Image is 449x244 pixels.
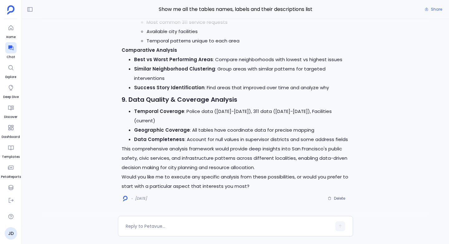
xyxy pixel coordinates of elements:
[122,95,237,104] strong: 9. Data Quality & Coverage Analysis
[147,36,349,46] li: Temporal patterns unique to each area
[1,174,21,179] span: PetaReports
[134,125,349,135] li: : All tables have coordinate data for precise mapping
[134,136,185,143] strong: Data Completeness
[2,134,20,139] span: Dashboard
[123,196,128,202] img: logo
[7,5,15,15] img: petavue logo
[2,122,20,139] a: Dashboard
[4,115,17,120] span: Discover
[122,144,349,172] p: This comprehensive analysis framework would provide deep insights into San Francisco's public saf...
[421,5,446,14] button: Share
[5,62,17,80] a: Explore
[134,135,349,144] li: : Account for null values in supervisor districts and some address fields
[134,83,349,92] li: : Find areas that improved over time and analyze why
[134,84,205,91] strong: Success Story Identification
[1,162,21,179] a: PetaReports
[134,56,213,63] strong: Best vs Worst Performing Areas
[5,35,17,40] span: Home
[147,27,349,36] li: Available city facilities
[2,154,20,159] span: Templates
[334,196,345,201] span: Delete
[122,47,177,53] strong: Comparative Analysis
[134,127,190,133] strong: Geographic Coverage
[3,182,19,199] a: Data Hub
[134,55,349,64] li: : Compare neighborhoods with lowest vs highest issues
[431,7,442,12] span: Share
[5,75,17,80] span: Explore
[118,5,353,13] span: Show me all the tables names, labels and their descriptions list
[122,172,349,191] p: Would you like me to execute any specific analysis from these possibilities, or would you prefer ...
[5,22,17,40] a: Home
[324,194,349,203] button: Delete
[5,227,17,240] a: JD
[5,55,17,60] span: Chat
[134,66,215,72] strong: Similar Neighborhood Clustering
[2,142,20,159] a: Templates
[4,102,17,120] a: Discover
[5,42,17,60] a: Chat
[134,64,349,83] li: : Group areas with similar patterns for targeted interventions
[3,82,19,100] a: Deep Dive
[134,108,184,115] strong: Temporal Coverage
[134,107,349,125] li: : Police data ([DATE]-[DATE]), 311 data ([DATE]-[DATE]), Facilities (current)
[135,196,147,201] span: [DATE]
[3,95,19,100] span: Deep Dive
